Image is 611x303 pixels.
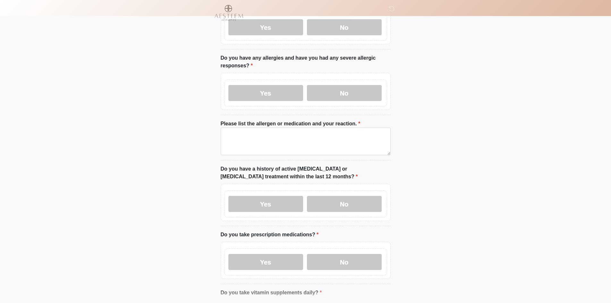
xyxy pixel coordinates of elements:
label: Yes [228,85,303,101]
label: No [307,19,382,35]
label: Yes [228,19,303,35]
label: Do you take prescription medications? [221,231,319,239]
label: Yes [228,196,303,212]
label: Do you take vitamin supplements daily? [221,289,322,297]
label: Yes [228,254,303,270]
img: Aesteem Aesthetics Logo [214,5,243,21]
label: Please list the allergen or medication and your reaction. [221,120,361,128]
label: Do you have a history of active [MEDICAL_DATA] or [MEDICAL_DATA] treatment within the last 12 mon... [221,165,391,181]
label: Do you have any allergies and have you had any severe allergic responses? [221,54,391,70]
label: No [307,254,382,270]
label: No [307,85,382,101]
label: No [307,196,382,212]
